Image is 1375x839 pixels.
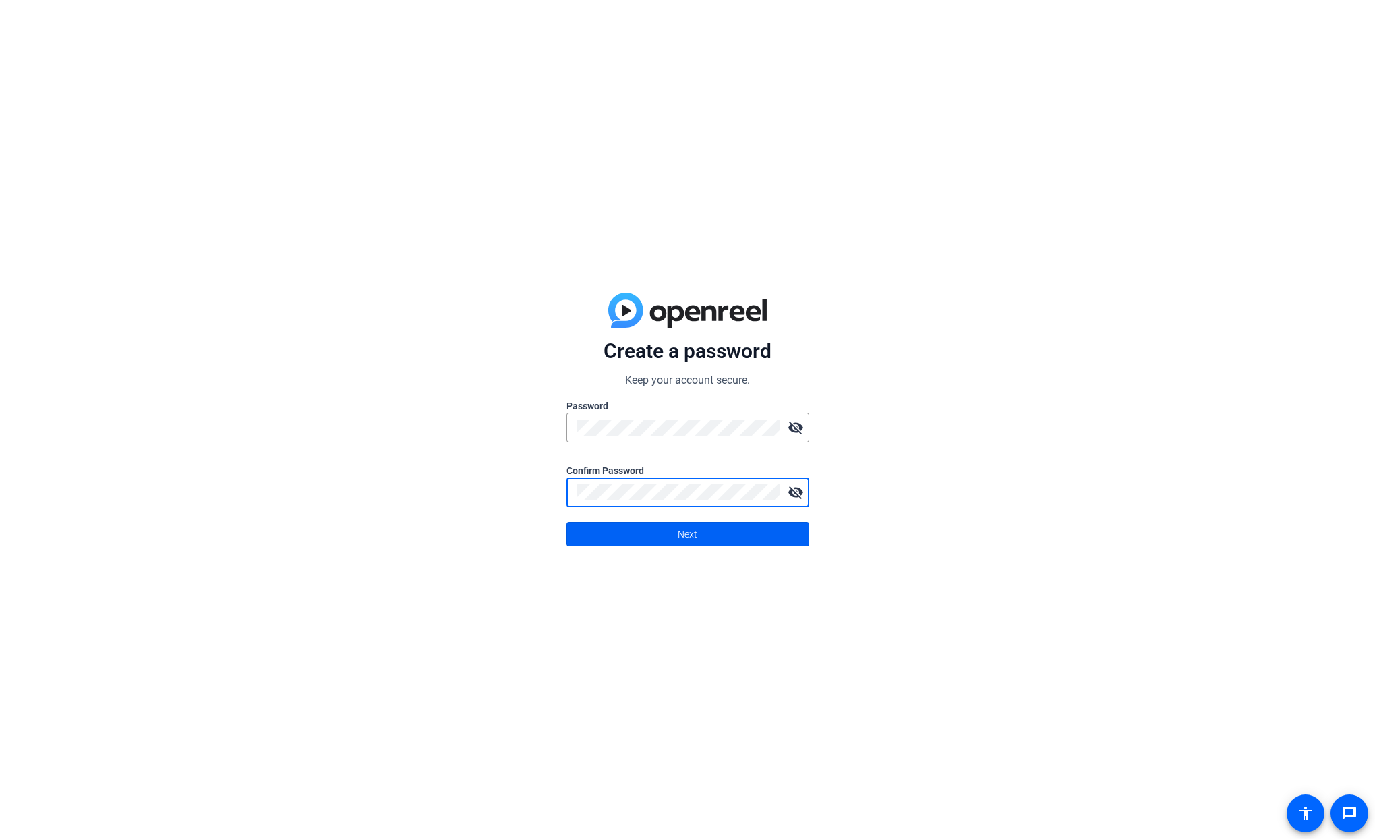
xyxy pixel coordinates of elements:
[566,372,809,388] p: Keep your account secure.
[1341,805,1357,821] mat-icon: message
[782,414,809,441] mat-icon: visibility_off
[678,521,697,547] span: Next
[782,479,809,506] mat-icon: visibility_off
[566,339,809,364] p: Create a password
[1297,805,1314,821] mat-icon: accessibility
[566,399,809,413] label: Password
[566,522,809,546] button: Next
[608,293,767,328] img: blue-gradient.svg
[566,464,809,478] label: Confirm Password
